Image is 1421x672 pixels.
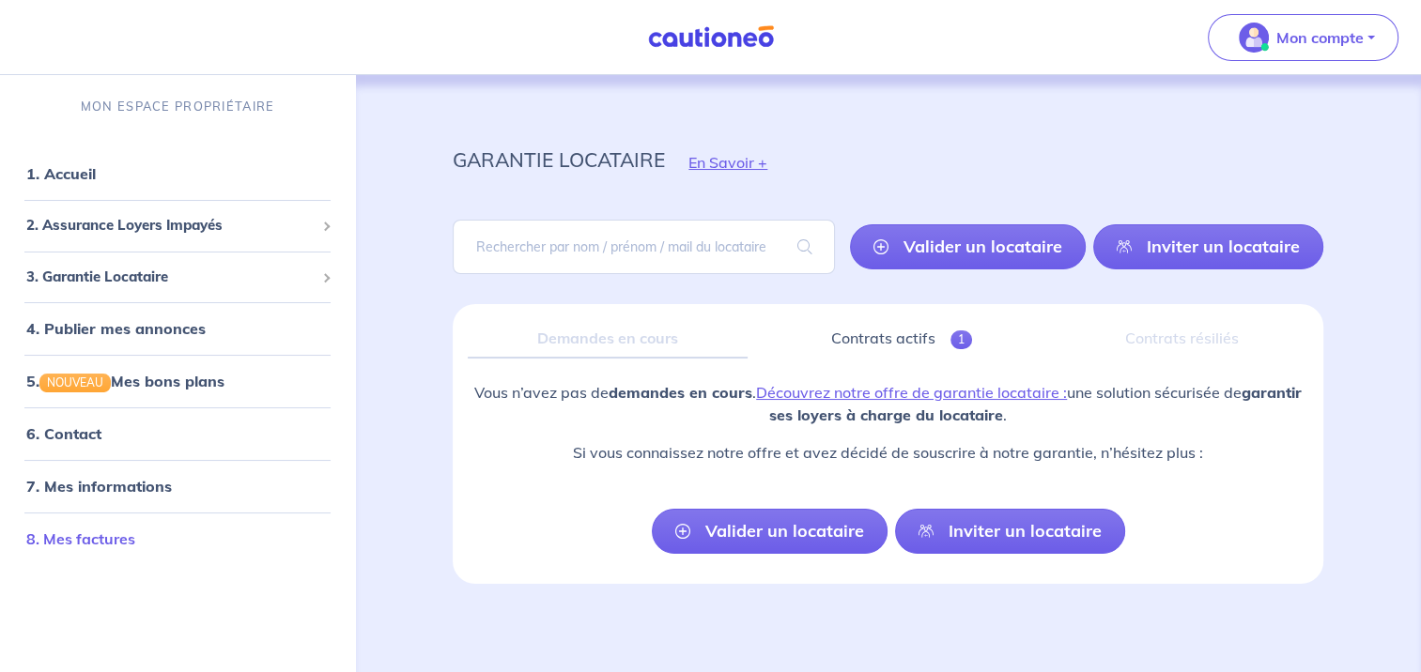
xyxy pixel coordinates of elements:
[81,98,274,115] p: MON ESPACE PROPRIÉTAIRE
[641,25,781,49] img: Cautioneo
[850,224,1086,269] a: Valider un locataire
[950,330,972,349] span: 1
[1208,14,1398,61] button: illu_account_valid_menu.svgMon compte
[1276,26,1364,49] p: Mon compte
[1239,23,1269,53] img: illu_account_valid_menu.svg
[8,310,348,347] div: 4. Publier mes annonces
[26,477,172,496] a: 7. Mes informations
[26,529,135,548] a: 8. Mes factures
[8,520,348,557] div: 8. Mes factures
[8,415,348,452] div: 6. Contact
[756,383,1067,402] a: Découvrez notre offre de garantie locataire :
[26,424,101,443] a: 6. Contact
[763,319,1042,359] a: Contrats actifs1
[775,221,835,273] span: search
[8,362,348,400] div: 5.NOUVEAUMes bons plans
[609,383,752,402] strong: demandes en cours
[468,381,1308,426] p: Vous n’avez pas de . une solution sécurisée de .
[665,135,791,190] button: En Savoir +
[468,441,1308,464] p: Si vous connaissez notre offre et avez décidé de souscrire à notre garantie, n’hésitez plus :
[8,259,348,296] div: 3. Garantie Locataire
[453,143,665,176] p: garantie locataire
[453,220,835,274] input: Rechercher par nom / prénom / mail du locataire
[26,164,96,183] a: 1. Accueil
[8,207,348,244] div: 2. Assurance Loyers Impayés
[1093,224,1323,269] a: Inviter un locataire
[895,509,1125,554] a: Inviter un locataire
[26,319,206,338] a: 4. Publier mes annonces
[26,372,224,390] a: 5.NOUVEAUMes bons plans
[26,215,315,237] span: 2. Assurance Loyers Impayés
[8,155,348,192] div: 1. Accueil
[652,509,888,554] a: Valider un locataire
[26,267,315,288] span: 3. Garantie Locataire
[8,467,348,505] div: 7. Mes informations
